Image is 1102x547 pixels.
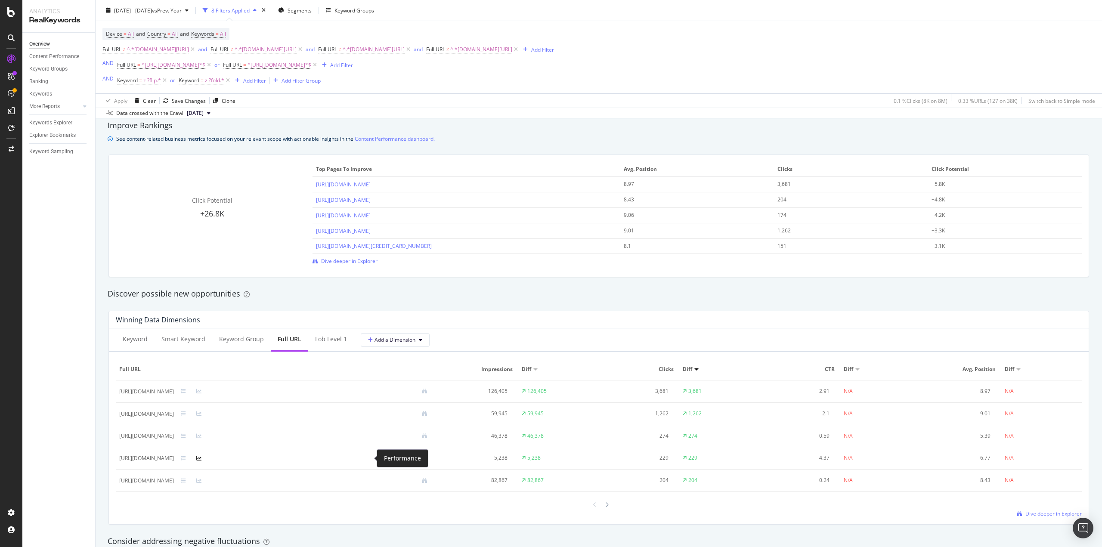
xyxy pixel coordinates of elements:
[624,227,756,235] div: 9.01
[527,454,541,462] div: 5,238
[167,30,170,37] span: =
[520,44,554,55] button: Add Filter
[205,74,224,87] span: z ?fold.*
[441,476,508,484] div: 82,867
[191,30,214,37] span: Keywords
[932,227,1064,235] div: +3.3K
[763,476,830,484] div: 0.24
[316,212,371,219] a: [URL][DOMAIN_NAME]
[29,52,89,61] a: Content Performance
[306,45,315,53] button: and
[143,97,156,104] div: Clear
[1025,510,1082,517] span: Dive deeper in Explorer
[624,242,756,250] div: 8.1
[763,454,830,462] div: 4.37
[602,432,669,440] div: 274
[116,315,200,324] div: Winning Data Dimensions
[278,335,301,343] div: Full URL
[1025,94,1095,108] button: Switch back to Simple mode
[844,432,853,440] div: N/A
[932,242,1064,250] div: +3.1K
[216,30,219,37] span: =
[522,365,531,373] span: Diff
[180,30,189,37] span: and
[170,77,175,84] div: or
[119,410,174,418] div: [URL][DOMAIN_NAME]
[1073,518,1093,538] div: Open Intercom Messenger
[777,180,910,188] div: 3,681
[288,6,312,14] span: Segments
[29,131,76,140] div: Explorer Bookmarks
[29,65,89,74] a: Keyword Groups
[114,97,127,104] div: Apply
[214,61,220,69] button: or
[29,118,72,127] div: Keywords Explorer
[117,61,136,68] span: Full URL
[108,288,1090,300] div: Discover possible new opportunities
[777,165,922,173] span: Clicks
[29,65,68,74] div: Keyword Groups
[210,46,229,53] span: Full URL
[531,46,554,53] div: Add Filter
[894,97,947,104] div: 0.1 % Clicks ( 8K on 8M )
[116,134,435,143] div: See content-related business metrics focused on your relevant scope with actionable insights in the
[119,365,432,373] span: Full URL
[777,242,910,250] div: 151
[124,30,127,37] span: =
[414,46,423,53] div: and
[187,109,204,117] span: 2025 Aug. 1st
[1005,454,1014,462] div: N/A
[355,134,435,143] a: Content Performance dashboard.
[231,46,234,53] span: ≠
[219,335,264,343] div: Keyword Group
[29,77,48,86] div: Ranking
[147,30,166,37] span: Country
[183,108,214,118] button: [DATE]
[1005,476,1014,484] div: N/A
[924,476,991,484] div: 8.43
[119,477,174,485] div: [URL][DOMAIN_NAME]
[198,46,207,53] div: and
[131,94,156,108] button: Clear
[172,97,206,104] div: Save Changes
[414,45,423,53] button: and
[777,196,910,204] div: 204
[29,102,60,111] div: More Reports
[763,432,830,440] div: 0.59
[527,387,547,395] div: 126,405
[248,59,311,71] span: ^[URL][DOMAIN_NAME]*$
[243,61,246,68] span: =
[137,61,140,68] span: =
[343,43,405,56] span: ^.*[DOMAIN_NAME][URL]
[1005,387,1014,395] div: N/A
[688,476,697,484] div: 204
[192,196,232,204] span: Click Potential
[143,74,161,87] span: z ?flip.*
[210,94,235,108] button: Clone
[260,6,267,15] div: times
[1005,410,1014,417] div: N/A
[384,453,421,464] div: Performance
[763,410,830,417] div: 2.1
[108,134,1090,143] div: info banner
[426,46,445,53] span: Full URL
[102,75,114,82] div: AND
[924,454,991,462] div: 6.77
[270,75,321,86] button: Add Filter Group
[1017,510,1082,517] a: Dive deeper in Explorer
[602,476,669,484] div: 204
[441,432,508,440] div: 46,378
[160,94,206,108] button: Save Changes
[924,432,991,440] div: 5.39
[527,432,544,440] div: 46,378
[338,46,341,53] span: ≠
[29,147,89,156] a: Keyword Sampling
[222,97,235,104] div: Clone
[29,131,89,140] a: Explorer Bookmarks
[29,102,80,111] a: More Reports
[119,388,174,396] div: [URL][DOMAIN_NAME]
[29,118,89,127] a: Keywords Explorer
[924,365,996,373] span: Avg. Position
[200,208,224,219] span: +26.8K
[29,90,89,99] a: Keywords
